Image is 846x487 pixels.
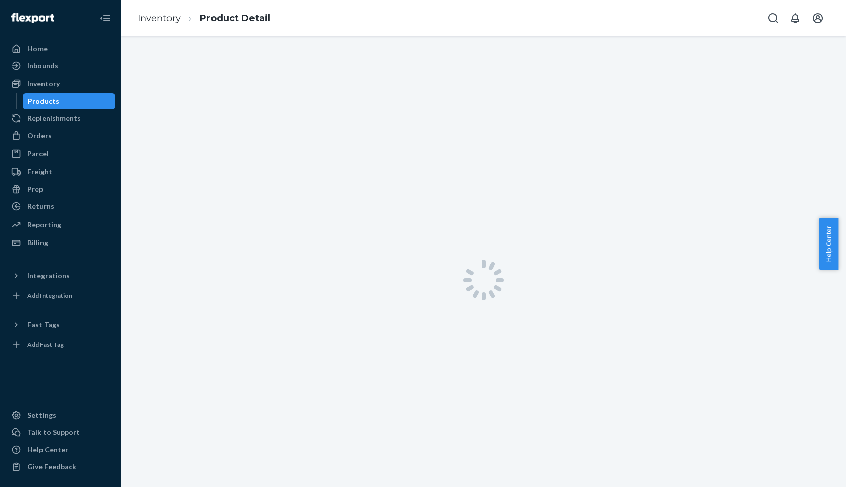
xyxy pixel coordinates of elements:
a: Home [6,40,115,57]
button: Fast Tags [6,317,115,333]
div: Settings [27,410,56,420]
div: Replenishments [27,113,81,123]
button: Open account menu [808,8,828,28]
a: Add Integration [6,288,115,304]
a: Settings [6,407,115,423]
a: Billing [6,235,115,251]
button: Help Center [819,218,838,270]
div: Home [27,43,48,54]
button: Talk to Support [6,424,115,440]
a: Product Detail [200,13,270,24]
div: Talk to Support [27,427,80,437]
a: Inventory [6,76,115,92]
a: Inventory [138,13,181,24]
a: Reporting [6,216,115,233]
a: Parcel [6,146,115,162]
img: Flexport logo [11,13,54,23]
button: Give Feedback [6,459,115,475]
div: Billing [27,238,48,248]
div: Fast Tags [27,320,60,330]
div: Returns [27,201,54,211]
div: Integrations [27,271,70,281]
div: Add Integration [27,291,72,300]
ol: breadcrumbs [130,4,278,33]
div: Help Center [27,445,68,455]
div: Prep [27,184,43,194]
div: Inbounds [27,61,58,71]
div: Reporting [27,219,61,230]
div: Inventory [27,79,60,89]
button: Open Search Box [763,8,783,28]
a: Help Center [6,441,115,458]
a: Prep [6,181,115,197]
button: Open notifications [785,8,806,28]
div: Add Fast Tag [27,340,64,349]
div: Orders [27,130,52,141]
div: Parcel [27,149,49,159]
a: Returns [6,198,115,214]
a: Replenishments [6,110,115,126]
div: Products [28,96,59,106]
a: Inbounds [6,58,115,74]
button: Integrations [6,268,115,284]
div: Freight [27,167,52,177]
a: Orders [6,127,115,144]
button: Close Navigation [95,8,115,28]
a: Add Fast Tag [6,337,115,353]
a: Freight [6,164,115,180]
div: Give Feedback [27,462,76,472]
a: Products [23,93,116,109]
